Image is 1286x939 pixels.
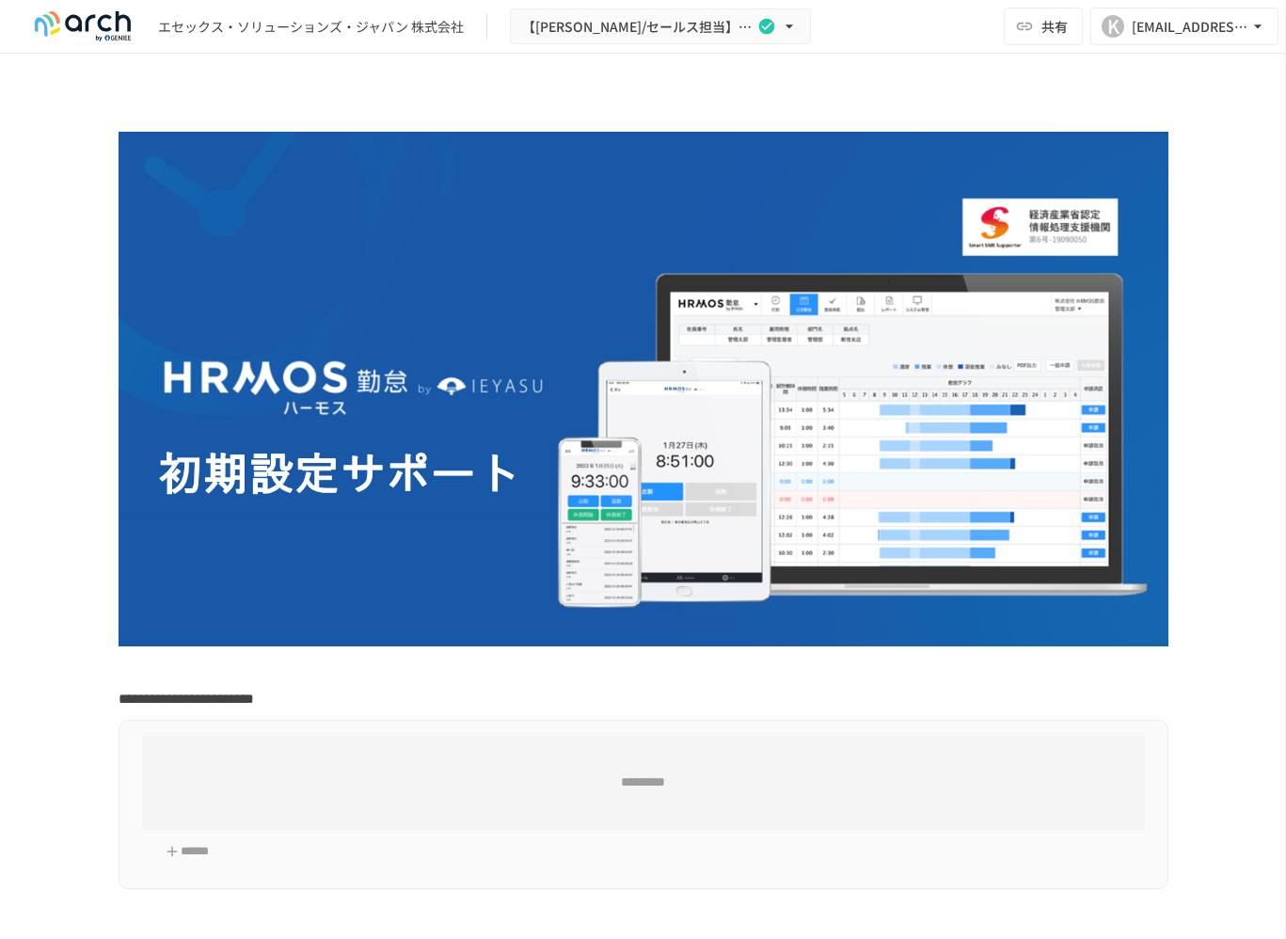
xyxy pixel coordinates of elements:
button: 共有 [1004,8,1083,45]
img: logo-default@2x-9cf2c760.svg [23,11,143,41]
span: 【[PERSON_NAME]/セールス担当】エセックス・ソリューションズ・ジャパン株式会社様_初期設定サポート [522,15,754,39]
span: 共有 [1041,16,1068,37]
div: エセックス・ソリューションズ・ジャパン 株式会社 [158,17,464,37]
div: [EMAIL_ADDRESS][DOMAIN_NAME] [1132,15,1248,39]
div: K [1102,15,1124,38]
button: K[EMAIL_ADDRESS][DOMAIN_NAME] [1090,8,1278,45]
button: 【[PERSON_NAME]/セールス担当】エセックス・ソリューションズ・ジャパン株式会社様_初期設定サポート [510,8,811,45]
img: GdztLVQAPnGLORo409ZpmnRQckwtTrMz8aHIKJZF2AQ [119,132,1168,646]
